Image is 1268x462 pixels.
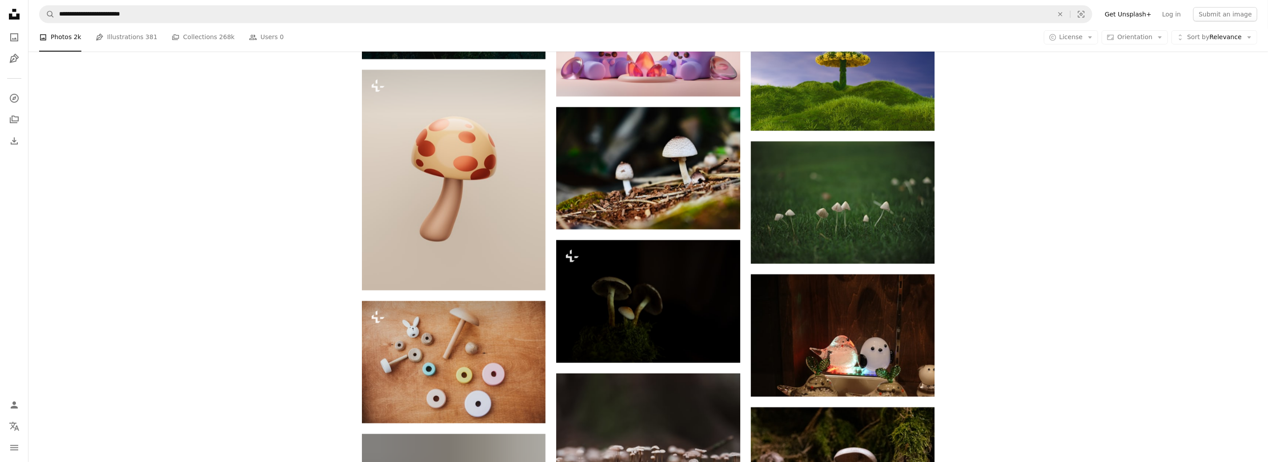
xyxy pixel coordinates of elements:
[39,5,1092,23] form: Find visuals sitewide
[556,164,740,172] a: white mushroom on brown soil
[5,439,23,457] button: Menu
[751,141,935,264] img: white mushrooms on green grass field during daytime
[556,430,740,438] a: A group of small white mushrooms growing on the ground
[362,176,546,184] a: a mushroom with spots on the top of it
[1051,6,1070,23] button: Clear
[1172,30,1257,44] button: Sort byRelevance
[1187,33,1242,42] span: Relevance
[556,297,740,305] a: A group of mushrooms sitting on top of a moss covered ground
[5,396,23,414] a: Log in / Sign up
[172,23,235,52] a: Collections 268k
[145,32,157,42] span: 381
[40,6,55,23] button: Search Unsplash
[1059,33,1083,40] span: License
[5,89,23,107] a: Explore
[5,418,23,435] button: Language
[362,358,546,366] a: Eco friendly, plastic free educational toys for toddler. Stylish wooden toys for child on wooden ...
[1102,30,1168,44] button: Orientation
[1193,7,1257,21] button: Submit an image
[556,107,740,229] img: white mushroom on brown soil
[5,111,23,129] a: Collections
[280,32,284,42] span: 0
[5,28,23,46] a: Photos
[1071,6,1092,23] button: Visual search
[556,240,740,363] img: A group of mushrooms sitting on top of a moss covered ground
[1117,33,1152,40] span: Orientation
[5,5,23,25] a: Home — Unsplash
[751,331,935,339] a: a couple of glass birds sitting on top of a counter
[1099,7,1157,21] a: Get Unsplash+
[751,15,935,130] img: a green hill with a yellow tree on top of it
[1044,30,1099,44] button: License
[751,198,935,206] a: white mushrooms on green grass field during daytime
[5,50,23,68] a: Illustrations
[751,274,935,397] img: a couple of glass birds sitting on top of a counter
[362,70,546,290] img: a mushroom with spots on the top of it
[249,23,284,52] a: Users 0
[5,132,23,150] a: Download History
[96,23,157,52] a: Illustrations 381
[1187,33,1209,40] span: Sort by
[219,32,235,42] span: 268k
[362,301,546,423] img: Eco friendly, plastic free educational toys for toddler. Stylish wooden toys for child on wooden ...
[1157,7,1186,21] a: Log in
[751,68,935,76] a: a green hill with a yellow tree on top of it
